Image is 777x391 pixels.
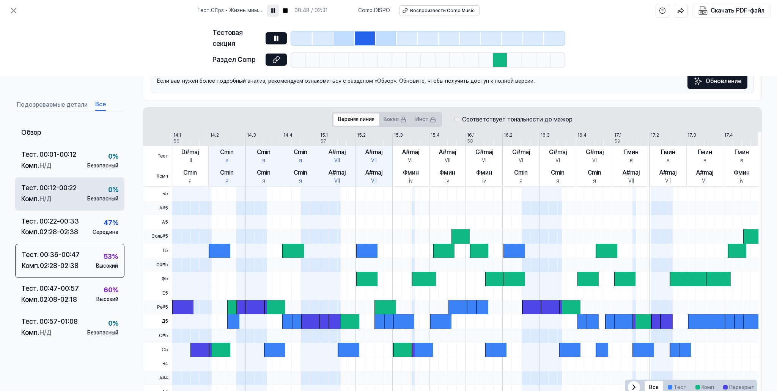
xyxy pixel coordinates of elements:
font: VII [628,178,634,184]
font: Н/Д [39,161,52,169]
font: Фа#5 [156,262,168,267]
img: Блестки [694,77,703,86]
font: 00:22 [39,217,57,225]
font: Фмин [734,169,750,176]
font: G#maj [475,148,493,156]
font: Фмин [403,169,419,176]
font: 00:57 [61,284,79,292]
font: Cmin [551,169,565,176]
font: 16.1 [467,132,475,138]
font: . [38,295,39,303]
font: VII [665,178,671,184]
font: VI [592,157,597,163]
font: 00:22 [59,184,77,192]
font: 02:28 [40,262,57,270]
font: Комп [22,262,38,270]
font: Безопасный [87,330,118,336]
font: G#maj [549,148,567,156]
font: 00:36 [40,251,58,259]
font: Скачать PDF-файл [711,7,764,14]
font: Все [95,101,106,108]
font: DISPO [374,7,390,13]
font: 15.1 [320,132,328,138]
font: . [37,184,38,192]
font: Комп [21,161,38,169]
font: Г5 [163,248,168,253]
font: % [112,286,118,294]
font: Тест [21,184,37,192]
font: - [57,262,60,270]
font: Comp [358,7,373,13]
font: Cmin [220,169,234,176]
font: 02:18 [60,295,77,303]
font: iv [409,178,413,184]
font: 56 [173,139,179,144]
font: D#maj [181,148,199,156]
font: VI [555,157,560,163]
font: 17.3 [687,132,696,138]
font: % [112,186,118,194]
font: . [38,262,39,270]
font: VII [445,157,450,163]
font: 00:12 [60,150,76,158]
svg: помощь [659,7,666,14]
font: Н/Д [39,195,52,203]
font: 17.1 [614,132,621,138]
font: Гмин [624,148,639,156]
font: A#maj [365,169,382,176]
font: - [58,284,61,292]
font: 16.3 [541,132,550,138]
font: Инст [415,116,428,122]
font: Высокий [96,296,118,302]
font: Комп [21,195,38,203]
font: G#maj [586,148,604,156]
font: 02:38 [60,228,78,236]
font: VII [702,178,708,184]
font: я [262,157,265,163]
font: Ф5 [162,276,168,281]
font: - [57,150,60,158]
font: Если вам нужен более подробный анализ, рекомендуем ознакомиться с разделом «Обзор». Обновите, что... [157,78,535,84]
font: 02:38 [60,262,79,270]
font: 15.3 [394,132,403,138]
font: - [57,217,60,225]
button: Верхняя линия [333,114,379,126]
font: A#maj [365,148,382,156]
font: A#maj [329,148,346,156]
font: в [703,157,706,163]
font: Безопасный [87,162,118,169]
font: 15.2 [357,132,366,138]
font: 00:47 [39,284,58,292]
font: Тест [197,7,209,13]
font: Гмин [698,148,712,156]
font: Гмин [735,148,749,156]
font: . [37,284,38,292]
font: Гмин [661,148,675,156]
font: Обновление [706,77,741,85]
font: % [112,219,118,227]
font: Cmin [514,169,528,176]
a: Воспроизвести Comp Music [399,5,480,16]
font: iv [740,178,744,184]
a: БлесткиОбновление [687,74,747,89]
font: Cmin [588,169,601,176]
font: G#maj [512,148,530,156]
font: Тест [157,153,168,159]
font: Д5 [162,318,168,324]
font: 00:57 [39,317,58,325]
font: A#maj [696,169,713,176]
font: A#maj [439,148,456,156]
font: % [112,152,118,160]
font: Подозреваемые детали [17,101,88,108]
font: A#maj [623,169,640,176]
font: Тест [21,150,37,158]
font: в [667,157,670,163]
font: В4 [162,361,168,366]
font: 16.4 [577,132,587,138]
font: . [37,317,38,325]
img: Скачать PDF-файл [698,6,708,15]
font: Комп [21,295,38,303]
font: Вокал [384,116,399,122]
font: Тест [22,251,37,259]
font: iv [445,178,449,184]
